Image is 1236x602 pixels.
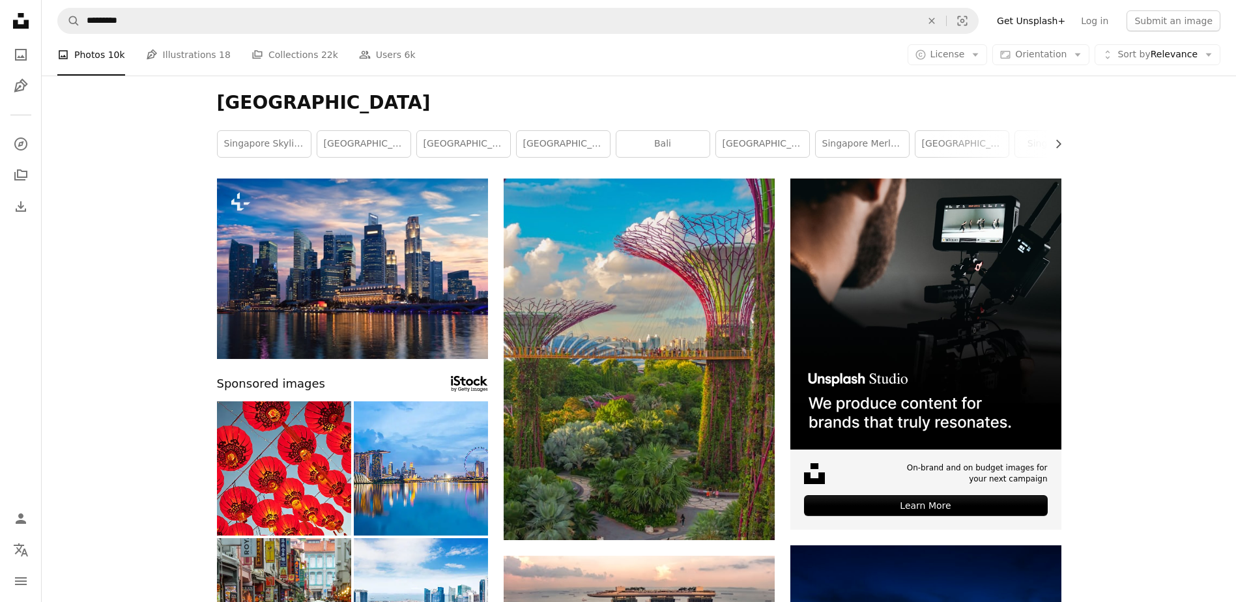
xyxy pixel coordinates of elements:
[217,91,1061,115] h1: [GEOGRAPHIC_DATA]
[804,463,825,484] img: file-1631678316303-ed18b8b5cb9cimage
[915,131,1009,157] a: [GEOGRAPHIC_DATA]
[992,44,1089,65] button: Orientation
[146,34,231,76] a: Illustrations 18
[57,8,979,34] form: Find visuals sitewide
[58,8,80,33] button: Search Unsplash
[252,34,338,76] a: Collections 22k
[1117,48,1198,61] span: Relevance
[1117,49,1150,59] span: Sort by
[804,495,1048,516] div: Learn More
[517,131,610,157] a: [GEOGRAPHIC_DATA]
[359,34,416,76] a: Users 6k
[8,131,34,157] a: Explore
[917,8,946,33] button: Clear
[8,162,34,188] a: Collections
[790,179,1061,450] img: file-1715652217532-464736461acbimage
[616,131,710,157] a: bali
[217,401,351,536] img: Red Asian Lanterns
[8,506,34,532] a: Log in / Sign up
[930,49,965,59] span: License
[354,401,488,536] img: Singapore Skyline and view of Marina Bay at twilight
[504,179,775,540] img: people crossing bridge
[8,73,34,99] a: Illustrations
[317,131,410,157] a: [GEOGRAPHIC_DATA]
[8,568,34,594] button: Menu
[1073,10,1116,31] a: Log in
[989,10,1073,31] a: Get Unsplash+
[8,193,34,220] a: Download History
[790,179,1061,530] a: On-brand and on budget images for your next campaignLearn More
[217,375,325,394] span: Sponsored images
[417,131,510,157] a: [GEOGRAPHIC_DATA]
[1127,10,1220,31] button: Submit an image
[1015,49,1067,59] span: Orientation
[217,179,488,359] img: Singapore skyline and Marina Bay in evening
[947,8,978,33] button: Visual search
[8,42,34,68] a: Photos
[816,131,909,157] a: singapore merlion
[1015,131,1108,157] a: singapore flag
[8,537,34,563] button: Language
[218,131,311,157] a: singapore skyline
[898,463,1048,485] span: On-brand and on budget images for your next campaign
[716,131,809,157] a: [GEOGRAPHIC_DATA]
[321,48,338,62] span: 22k
[219,48,231,62] span: 18
[908,44,988,65] button: License
[217,263,488,274] a: Singapore skyline and Marina Bay in evening
[405,48,416,62] span: 6k
[1046,131,1061,157] button: scroll list to the right
[1095,44,1220,65] button: Sort byRelevance
[504,353,775,365] a: people crossing bridge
